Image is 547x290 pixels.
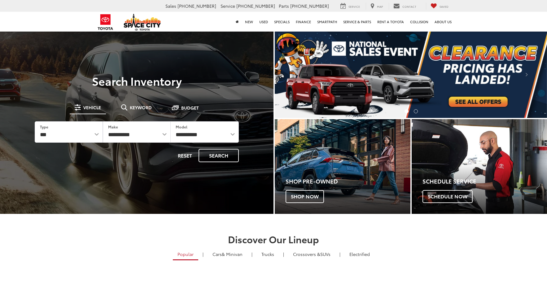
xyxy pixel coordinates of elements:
[201,251,205,257] li: |
[236,3,275,9] span: [PHONE_NUMBER]
[422,190,473,203] span: Schedule Now
[338,251,342,257] li: |
[431,12,455,32] a: About Us
[221,3,235,9] span: Service
[293,251,320,257] span: Crossovers &
[275,31,547,118] section: Carousel section with vehicle pictures - may contain disclaimers.
[407,12,431,32] a: Collision
[257,249,279,259] a: Trucks
[348,4,360,8] span: Service
[275,31,547,118] div: carousel slide number 1 of 2
[177,3,216,9] span: [PHONE_NUMBER]
[173,149,197,162] button: Reset
[426,3,453,10] a: My Saved Vehicles
[256,12,271,32] a: Used
[199,149,239,162] button: Search
[345,249,374,259] a: Electrified
[242,12,256,32] a: New
[40,124,48,129] label: Type
[440,4,449,8] span: Saved
[340,12,374,32] a: Service & Parts
[374,12,407,32] a: Rent a Toyota
[405,109,409,113] li: Go to slide number 1.
[83,105,101,110] span: Vehicle
[55,234,492,244] h2: Discover Our Lineup
[402,4,416,8] span: Contact
[314,12,340,32] a: SmartPath
[181,106,199,110] span: Budget
[130,105,152,110] span: Keyword
[282,251,286,257] li: |
[108,124,118,129] label: Make
[275,43,316,106] button: Click to view previous picture.
[173,249,198,260] a: Popular
[414,109,418,113] li: Go to slide number 2.
[293,12,314,32] a: Finance
[250,251,254,257] li: |
[377,4,383,8] span: Map
[286,190,324,203] span: Shop Now
[286,178,410,184] h4: Shop Pre-Owned
[279,3,289,9] span: Parts
[124,14,161,31] img: Space City Toyota
[94,12,117,32] img: Toyota
[208,249,247,259] a: Cars
[506,43,547,106] button: Click to view next picture.
[222,251,243,257] span: & Minivan
[290,3,329,9] span: [PHONE_NUMBER]
[389,3,421,10] a: Contact
[336,3,365,10] a: Service
[275,119,410,214] a: Shop Pre-Owned Shop Now
[275,119,410,214] div: Toyota
[165,3,176,9] span: Sales
[233,12,242,32] a: Home
[271,12,293,32] a: Specials
[176,124,187,129] label: Model
[26,75,247,87] h3: Search Inventory
[366,3,387,10] a: Map
[288,249,335,259] a: SUVs
[275,31,547,118] img: Clearance Pricing Has Landed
